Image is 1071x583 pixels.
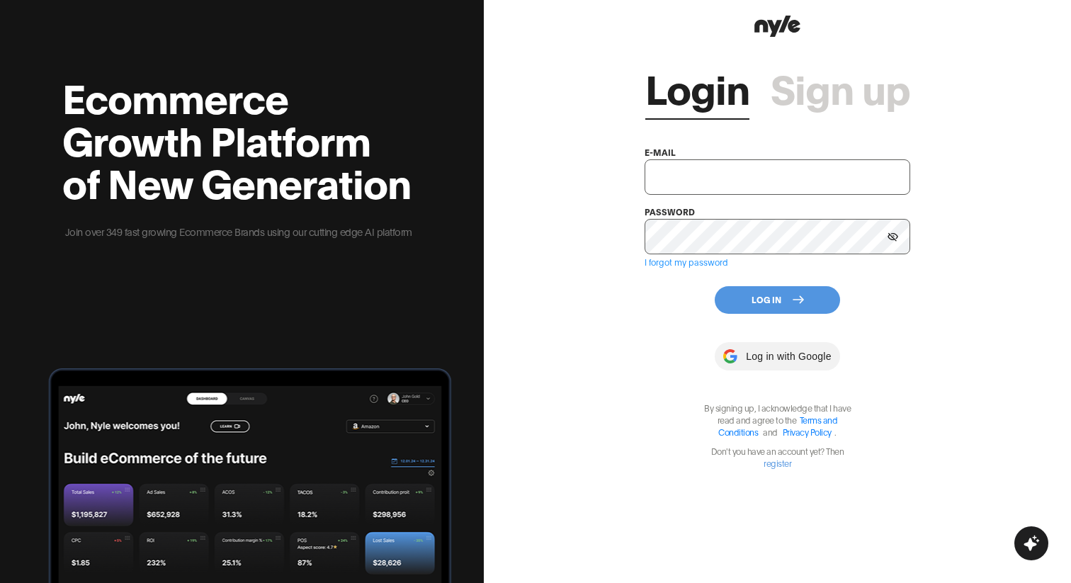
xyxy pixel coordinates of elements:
[718,414,837,437] a: Terms and Conditions
[771,66,910,108] a: Sign up
[783,426,832,437] a: Privacy Policy
[645,66,749,108] a: Login
[759,426,781,437] span: and
[696,402,859,438] p: By signing up, I acknowledge that I have read and agree to the .
[645,256,728,267] a: I forgot my password
[715,342,839,370] button: Log in with Google
[764,458,791,468] a: register
[645,147,676,157] label: e-mail
[696,445,859,469] p: Don't you have an account yet? Then
[62,224,414,239] p: Join over 349 fast growing Ecommerce Brands using our cutting edge AI platform
[62,75,414,203] h2: Ecommerce Growth Platform of New Generation
[645,206,695,217] label: password
[715,286,840,314] button: Log In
